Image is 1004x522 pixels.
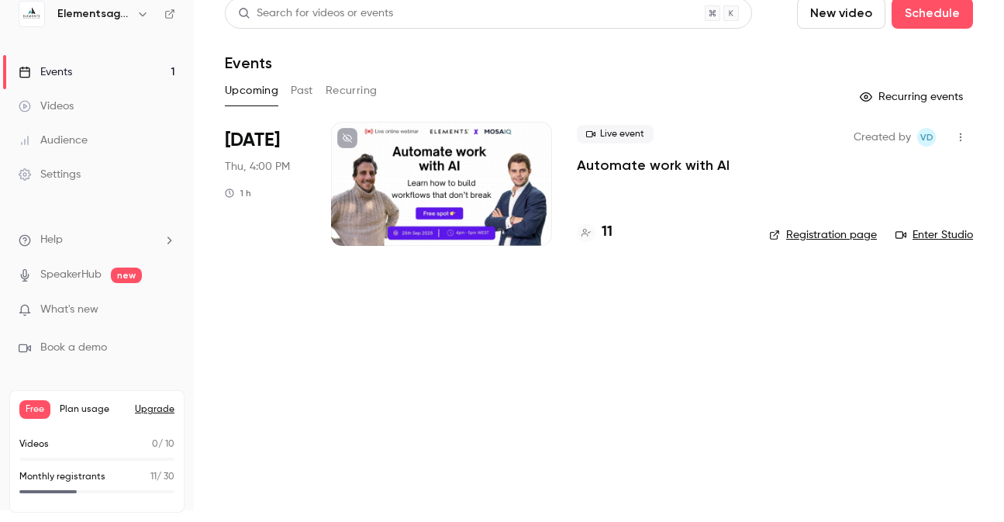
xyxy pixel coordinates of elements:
[225,128,280,153] span: [DATE]
[19,167,81,182] div: Settings
[577,125,654,143] span: Live event
[152,440,158,449] span: 0
[60,403,126,416] span: Plan usage
[917,128,936,147] span: Vladimir de Ziegler
[135,403,174,416] button: Upgrade
[19,400,50,419] span: Free
[19,232,175,248] li: help-dropdown-opener
[157,303,175,317] iframe: Noticeable Trigger
[19,470,105,484] p: Monthly registrants
[238,5,393,22] div: Search for videos or events
[152,437,174,451] p: / 10
[853,85,973,109] button: Recurring events
[225,54,272,72] h1: Events
[769,227,877,243] a: Registration page
[19,437,49,451] p: Videos
[291,78,313,103] button: Past
[577,156,730,175] a: Automate work with AI
[19,64,72,80] div: Events
[19,99,74,114] div: Videos
[19,2,44,26] img: Elementsagents
[602,222,612,243] h4: 11
[920,128,933,147] span: Vd
[225,187,251,199] div: 1 h
[111,268,142,283] span: new
[40,340,107,356] span: Book a demo
[225,78,278,103] button: Upcoming
[40,232,63,248] span: Help
[19,133,88,148] div: Audience
[40,302,98,318] span: What's new
[150,472,157,482] span: 11
[895,227,973,243] a: Enter Studio
[150,470,174,484] p: / 30
[225,122,306,246] div: Sep 25 Thu, 4:00 PM (Europe/Lisbon)
[57,6,130,22] h6: Elementsagents
[225,159,290,175] span: Thu, 4:00 PM
[40,267,102,283] a: SpeakerHub
[577,222,612,243] a: 11
[854,128,911,147] span: Created by
[326,78,378,103] button: Recurring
